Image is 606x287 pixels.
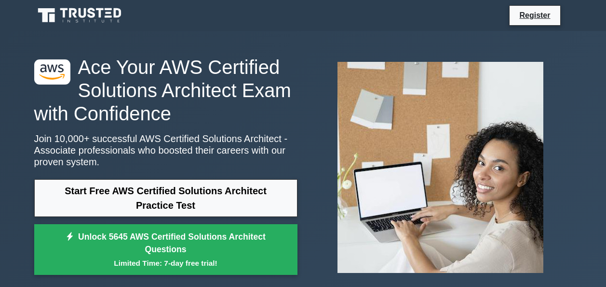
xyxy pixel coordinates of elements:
[34,133,297,168] p: Join 10,000+ successful AWS Certified Solutions Architect - Associate professionals who boosted t...
[34,179,297,217] a: Start Free AWS Certified Solutions Architect Practice Test
[34,224,297,275] a: Unlock 5645 AWS Certified Solutions Architect QuestionsLimited Time: 7-day free trial!
[34,56,297,125] h1: Ace Your AWS Certified Solutions Architect Exam with Confidence
[46,258,285,269] small: Limited Time: 7-day free trial!
[513,9,556,21] a: Register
